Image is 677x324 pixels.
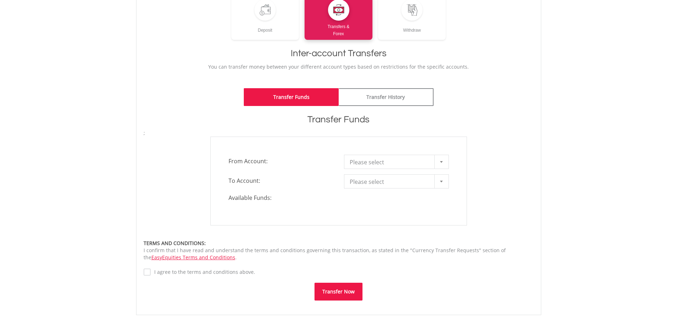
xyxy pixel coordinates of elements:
[315,283,362,301] button: Transfer Now
[223,174,339,187] span: To Account:
[151,254,235,261] a: EasyEquities Terms and Conditions
[144,240,534,247] div: TERMS AND CONDITIONS:
[144,240,534,261] div: I confirm that I have read and understand the terms and conditions governing this transaction, as...
[151,269,255,276] label: I agree to the terms and conditions above.
[223,194,339,202] span: Available Funds:
[339,88,434,106] a: Transfer History
[231,21,299,34] div: Deposit
[305,21,372,37] div: Transfers & Forex
[223,155,339,168] span: From Account:
[350,175,432,189] span: Please select
[244,88,339,106] a: Transfer Funds
[144,63,534,70] p: You can transfer money between your different account types based on restrictions for the specifi...
[144,129,534,301] form: ;
[378,21,446,34] div: Withdraw
[144,113,534,126] h1: Transfer Funds
[350,155,432,169] span: Please select
[144,47,534,60] h1: Inter-account Transfers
